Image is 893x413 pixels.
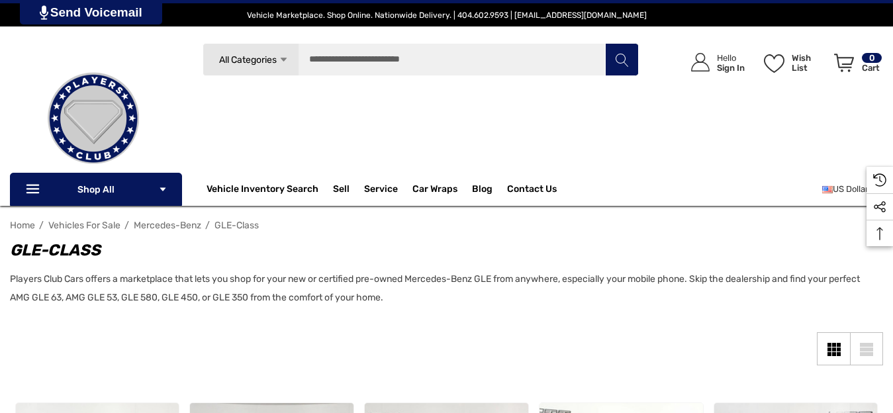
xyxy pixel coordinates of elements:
a: GLE-Class [214,220,259,231]
a: List View [850,332,883,365]
p: Players Club Cars offers a marketplace that lets you shop for your new or certified pre-owned Mer... [10,270,870,307]
a: Grid View [817,332,850,365]
a: USD [822,176,883,203]
svg: Icon Arrow Down [279,55,289,65]
a: Vehicles For Sale [48,220,120,231]
svg: Icon Line [24,182,44,197]
a: All Categories Icon Arrow Down Icon Arrow Up [203,43,299,76]
img: PjwhLS0gR2VuZXJhdG9yOiBHcmF2aXQuaW8gLS0+PHN2ZyB4bWxucz0iaHR0cDovL3d3dy53My5vcmcvMjAwMC9zdmciIHhtb... [40,5,48,20]
p: Hello [717,53,745,63]
p: Shop All [10,173,182,206]
a: Sell [333,176,364,203]
p: Cart [862,63,882,73]
a: Cart with 0 items [828,40,883,91]
svg: Social Media [873,201,886,214]
a: Car Wraps [412,176,472,203]
svg: Review Your Cart [834,54,854,72]
nav: Breadcrumb [10,214,883,237]
a: Sign in [676,40,751,85]
p: Sign In [717,63,745,73]
p: 0 [862,53,882,63]
svg: Icon User Account [691,53,710,71]
button: Search [605,43,638,76]
svg: Icon Arrow Down [158,185,167,194]
a: Home [10,220,35,231]
svg: Recently Viewed [873,173,886,187]
a: Blog [472,183,493,198]
span: Car Wraps [412,183,457,198]
span: Vehicle Marketplace. Shop Online. Nationwide Delivery. | 404.602.9593 | [EMAIL_ADDRESS][DOMAIN_NAME] [247,11,647,20]
a: Vehicle Inventory Search [207,183,318,198]
span: Sell [333,183,350,198]
p: Wish List [792,53,827,73]
span: All Categories [218,54,276,66]
svg: Wish List [764,54,784,73]
svg: Top [867,227,893,240]
a: Mercedes-Benz [134,220,201,231]
h1: GLE-Class [10,238,870,262]
img: Players Club | Cars For Sale [27,52,160,185]
a: Contact Us [507,183,557,198]
a: Service [364,183,398,198]
a: Wish List Wish List [758,40,828,85]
